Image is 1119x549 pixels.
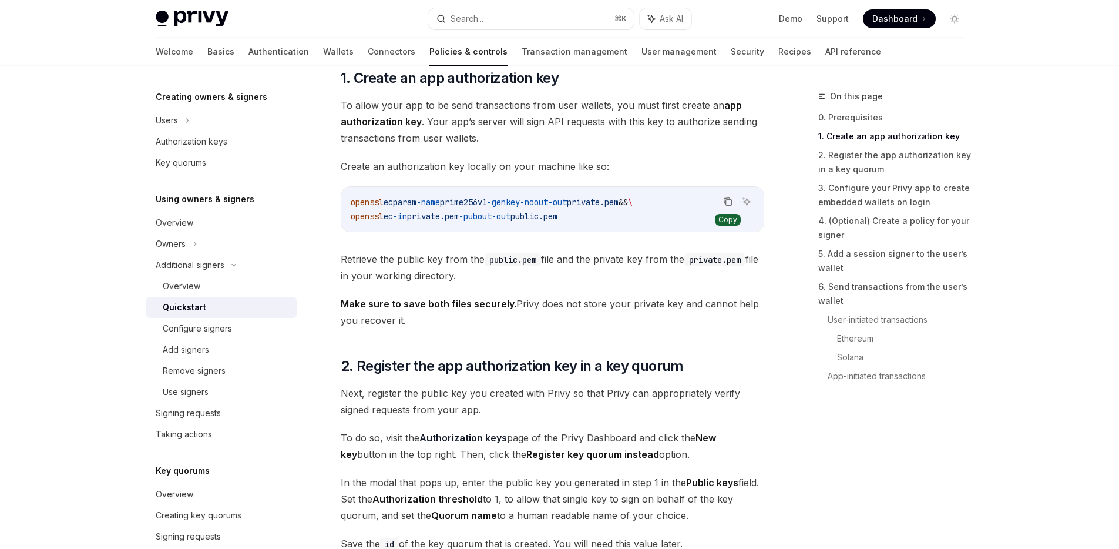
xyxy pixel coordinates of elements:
h5: Creating owners & signers [156,90,267,104]
a: Overview [146,276,297,297]
a: App-initiated transactions [828,367,973,386]
div: Remove signers [163,364,226,378]
a: Support [816,13,849,25]
a: Basics [207,38,234,66]
a: Add signers [146,339,297,360]
div: Additional signers [156,258,224,272]
a: Remove signers [146,360,297,381]
a: Transaction management [522,38,627,66]
span: To do so, visit the page of the Privy Dashboard and click the button in the top right. Then, clic... [341,430,764,463]
a: Connectors [368,38,415,66]
span: -genkey [487,197,520,207]
a: Authentication [248,38,309,66]
a: Signing requests [146,403,297,424]
span: openssl [351,197,384,207]
span: Dashboard [872,13,918,25]
div: Creating key quorums [156,508,241,523]
span: ecparam [384,197,416,207]
div: Signing requests [156,530,221,544]
a: Dashboard [863,9,936,28]
a: Authorization keys [419,432,507,444]
span: ec [384,211,393,222]
a: Overview [146,212,297,233]
a: Policies & controls [429,38,508,66]
a: 5. Add a session signer to the user’s wallet [818,245,973,277]
span: In the modal that pops up, enter the public key you generated in step 1 in the field. Set the to ... [341,474,764,524]
a: Signing requests [146,526,297,547]
div: Owners [156,237,186,251]
strong: Quorum name [431,510,497,521]
h5: Key quorums [156,464,210,478]
div: Quickstart [163,300,206,314]
span: Create an authorization key locally on your machine like so: [341,158,764,175]
a: 3. Configure your Privy app to create embedded wallets on login [818,179,973,212]
div: Taking actions [156,427,212,441]
div: Copy [715,214,741,226]
a: 1. Create an app authorization key [818,127,973,146]
span: && [619,197,628,207]
span: prime256v1 [440,197,487,207]
strong: Make sure to save both files securely. [341,298,516,310]
a: Use signers [146,381,297,403]
a: Wallets [323,38,354,66]
span: public.pem [510,211,557,222]
span: \ [628,197,633,207]
a: Recipes [778,38,811,66]
span: On this page [830,89,883,103]
a: Key quorums [146,152,297,173]
strong: New key [341,432,716,460]
a: Quickstart [146,297,297,318]
button: Ask AI [739,194,754,209]
span: -out [548,197,567,207]
span: -noout [520,197,548,207]
a: 0. Prerequisites [818,108,973,127]
span: Retrieve the public key from the file and the private key from the file in your working directory. [341,251,764,284]
a: User-initiated transactions [828,310,973,329]
span: Ask AI [660,13,683,25]
strong: Public keys [686,477,738,488]
a: 4. (Optional) Create a policy for your signer [818,212,973,245]
span: Privy does not store your private key and cannot help you recover it. [341,296,764,329]
span: -pubout [459,211,492,222]
a: Configure signers [146,318,297,339]
span: -out [492,211,510,222]
div: Configure signers [163,322,232,336]
span: private.pem [567,197,619,207]
a: Demo [779,13,802,25]
button: Toggle dark mode [945,9,964,28]
span: Next, register the public key you created with Privy so that Privy can appropriately verify signe... [341,385,764,418]
a: Welcome [156,38,193,66]
div: Key quorums [156,156,206,170]
code: public.pem [485,253,541,266]
a: 2. Register the app authorization key in a key quorum [818,146,973,179]
strong: Register key quorum instead [526,448,659,460]
img: light logo [156,11,228,27]
button: Ask AI [640,8,691,29]
a: Creating key quorums [146,505,297,526]
span: openssl [351,211,384,222]
div: Authorization keys [156,135,227,149]
button: Search...⌘K [428,8,634,29]
span: -in [393,211,407,222]
span: private.pem [407,211,459,222]
span: -name [416,197,440,207]
strong: Authorization threshold [372,493,483,505]
div: Overview [163,279,200,293]
code: private.pem [684,253,745,266]
div: Users [156,113,178,128]
div: Use signers [163,385,209,399]
h5: Using owners & signers [156,192,254,206]
button: Copy the contents from the code block [720,194,735,209]
a: 6. Send transactions from the user’s wallet [818,277,973,310]
span: 2. Register the app authorization key in a key quorum [341,357,684,376]
a: Taking actions [146,424,297,445]
div: Overview [156,216,193,230]
a: Authorization keys [146,131,297,152]
a: Overview [146,484,297,505]
div: Add signers [163,343,209,357]
div: Signing requests [156,406,221,420]
span: 1. Create an app authorization key [341,69,559,88]
div: Overview [156,487,193,501]
span: To allow your app to be send transactions from user wallets, you must first create an . Your app’... [341,97,764,146]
